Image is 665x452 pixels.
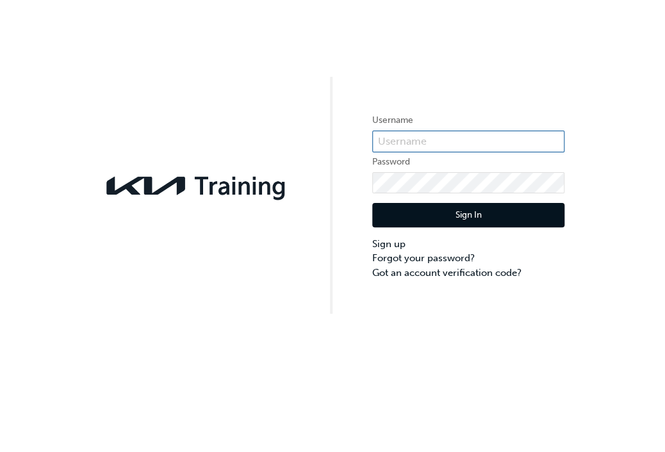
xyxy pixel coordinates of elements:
[372,251,564,266] a: Forgot your password?
[372,154,564,170] label: Password
[372,237,564,252] a: Sign up
[372,266,564,280] a: Got an account verification code?
[101,168,293,203] img: kia-training
[372,203,564,227] button: Sign In
[372,131,564,152] input: Username
[372,113,564,128] label: Username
